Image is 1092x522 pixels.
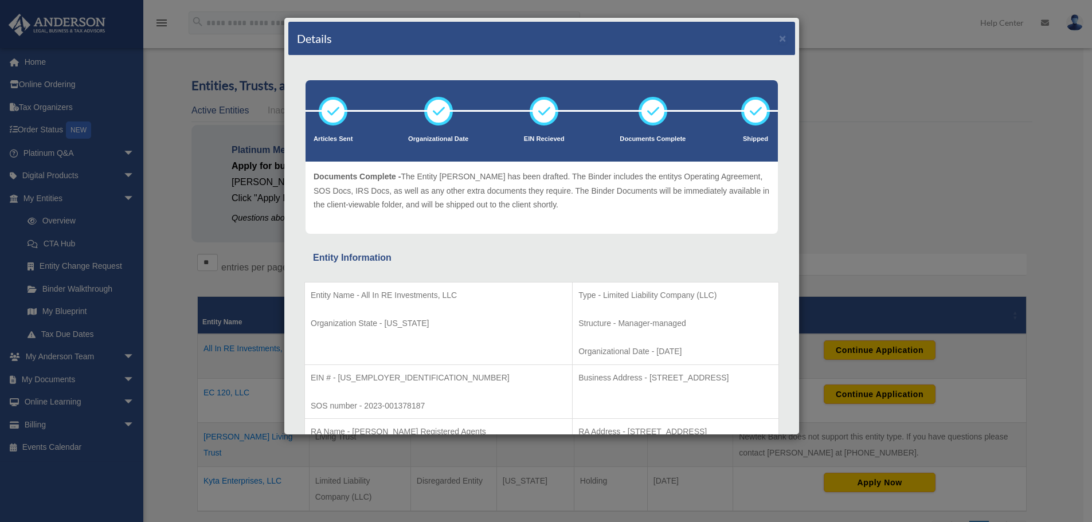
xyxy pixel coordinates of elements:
[311,425,566,439] p: RA Name - [PERSON_NAME] Registered Agents
[578,288,773,303] p: Type - Limited Liability Company (LLC)
[314,172,401,181] span: Documents Complete -
[311,316,566,331] p: Organization State - [US_STATE]
[297,30,332,46] h4: Details
[313,250,770,266] div: Entity Information
[578,425,773,439] p: RA Address - [STREET_ADDRESS]
[779,32,786,44] button: ×
[311,288,566,303] p: Entity Name - All In RE Investments, LLC
[314,134,353,145] p: Articles Sent
[741,134,770,145] p: Shipped
[524,134,565,145] p: EIN Recieved
[311,371,566,385] p: EIN # - [US_EMPLOYER_IDENTIFICATION_NUMBER]
[578,371,773,385] p: Business Address - [STREET_ADDRESS]
[578,344,773,359] p: Organizational Date - [DATE]
[408,134,468,145] p: Organizational Date
[314,170,770,212] p: The Entity [PERSON_NAME] has been drafted. The Binder includes the entitys Operating Agreement, S...
[311,399,566,413] p: SOS number - 2023-001378187
[620,134,686,145] p: Documents Complete
[578,316,773,331] p: Structure - Manager-managed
